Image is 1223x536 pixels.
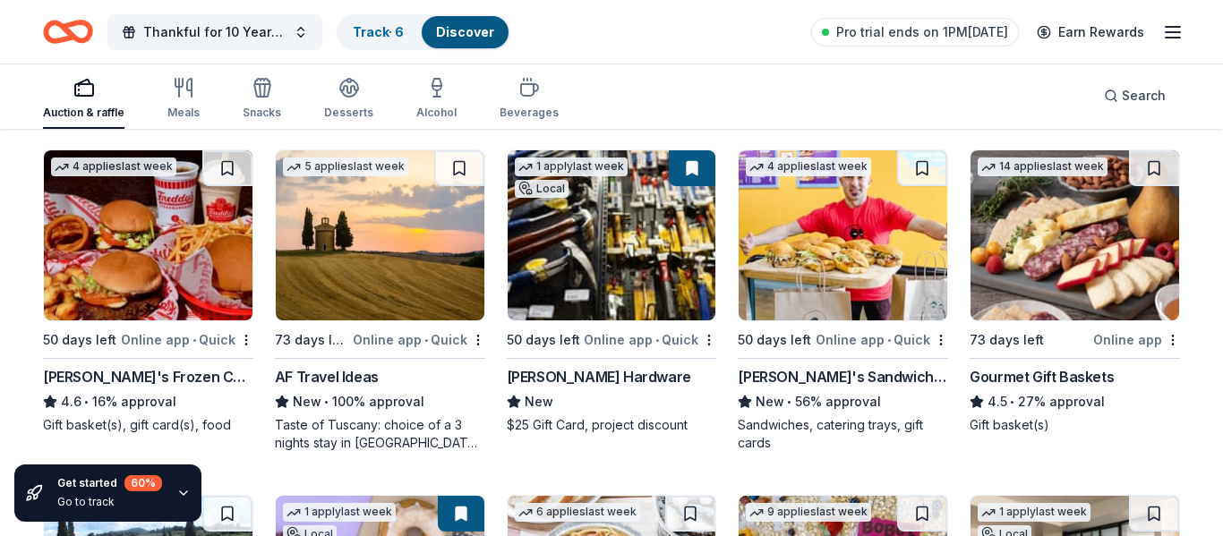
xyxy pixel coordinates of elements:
[44,150,252,320] img: Image for Freddy's Frozen Custard & Steakburgers
[275,149,485,452] a: Image for AF Travel Ideas5 applieslast week73 days leftOnline app•QuickAF Travel IdeasNew•100% ap...
[970,366,1114,387] div: Gourmet Gift Baskets
[143,21,287,43] span: Thankful for 10 Years Gala Fundraiser
[1011,395,1015,409] span: •
[1093,328,1180,351] div: Online app
[324,106,373,120] div: Desserts
[424,333,428,347] span: •
[324,70,373,129] button: Desserts
[43,366,253,387] div: [PERSON_NAME]'s Frozen Custard & Steakburgers
[738,366,948,387] div: [PERSON_NAME]'s Sandwiches
[970,329,1044,351] div: 73 days left
[970,416,1180,434] div: Gift basket(s)
[515,503,640,522] div: 6 applies last week
[507,329,580,351] div: 50 days left
[283,503,396,522] div: 1 apply last week
[739,150,947,320] img: Image for Ike's Sandwiches
[500,106,559,120] div: Beverages
[738,149,948,452] a: Image for Ike's Sandwiches4 applieslast week50 days leftOnline app•Quick[PERSON_NAME]'s Sandwiche...
[836,21,1008,43] span: Pro trial ends on 1PM[DATE]
[275,329,349,351] div: 73 days left
[353,24,404,39] a: Track· 6
[43,329,116,351] div: 50 days left
[970,391,1180,413] div: 27% approval
[276,150,484,320] img: Image for AF Travel Ideas
[1090,78,1180,114] button: Search
[243,106,281,120] div: Snacks
[811,18,1019,47] a: Pro trial ends on 1PM[DATE]
[192,333,196,347] span: •
[167,70,200,129] button: Meals
[508,150,716,320] img: Image for Cole Hardware
[43,70,124,129] button: Auction & raffle
[293,391,321,413] span: New
[283,157,408,176] div: 5 applies last week
[738,329,811,351] div: 50 days left
[121,328,253,351] div: Online app Quick
[436,24,494,39] a: Discover
[500,70,559,129] button: Beverages
[243,70,281,129] button: Snacks
[107,14,322,50] button: Thankful for 10 Years Gala Fundraiser
[84,395,89,409] span: •
[43,416,253,434] div: Gift basket(s), gift card(s), food
[124,475,162,491] div: 60 %
[978,157,1108,176] div: 14 applies last week
[43,11,93,53] a: Home
[275,391,485,413] div: 100% approval
[275,366,379,387] div: AF Travel Ideas
[43,149,253,434] a: Image for Freddy's Frozen Custard & Steakburgers4 applieslast week50 days leftOnline app•Quick[PE...
[43,391,253,413] div: 16% approval
[167,106,200,120] div: Meals
[1122,85,1166,106] span: Search
[515,180,569,198] div: Local
[61,391,81,413] span: 4.6
[584,328,716,351] div: Online app Quick
[738,416,948,452] div: Sandwiches, catering trays, gift cards
[655,333,659,347] span: •
[507,366,691,387] div: [PERSON_NAME] Hardware
[507,416,717,434] div: $25 Gift Card, project discount
[337,14,510,50] button: Track· 6Discover
[324,395,329,409] span: •
[507,149,717,434] a: Image for Cole Hardware1 applylast weekLocal50 days leftOnline app•Quick[PERSON_NAME] HardwareNew...
[275,416,485,452] div: Taste of Tuscany: choice of a 3 nights stay in [GEOGRAPHIC_DATA] or a 5 night stay in [GEOGRAPHIC...
[1026,16,1155,48] a: Earn Rewards
[971,150,1179,320] img: Image for Gourmet Gift Baskets
[756,391,784,413] span: New
[738,391,948,413] div: 56% approval
[57,475,162,491] div: Get started
[416,70,457,129] button: Alcohol
[970,149,1180,434] a: Image for Gourmet Gift Baskets14 applieslast week73 days leftOnline appGourmet Gift Baskets4.5•27...
[746,157,871,176] div: 4 applies last week
[887,333,891,347] span: •
[746,503,871,522] div: 9 applies last week
[51,157,176,176] div: 4 applies last week
[525,391,553,413] span: New
[57,495,162,509] div: Go to track
[978,503,1090,522] div: 1 apply last week
[988,391,1007,413] span: 4.5
[353,328,485,351] div: Online app Quick
[43,106,124,120] div: Auction & raffle
[416,106,457,120] div: Alcohol
[515,157,628,176] div: 1 apply last week
[788,395,792,409] span: •
[816,328,948,351] div: Online app Quick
